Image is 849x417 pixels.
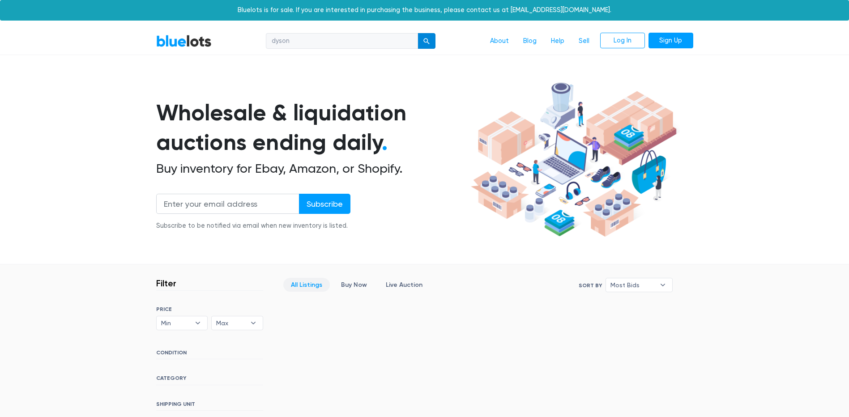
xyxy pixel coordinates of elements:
[156,34,212,47] a: BlueLots
[653,278,672,292] b: ▾
[156,194,299,214] input: Enter your email address
[610,278,655,292] span: Most Bids
[468,78,680,241] img: hero-ee84e7d0318cb26816c560f6b4441b76977f77a177738b4e94f68c95b2b83dbb.png
[600,33,645,49] a: Log In
[516,33,544,50] a: Blog
[156,375,263,385] h6: CATEGORY
[156,221,350,231] div: Subscribe to be notified via email when new inventory is listed.
[156,401,263,411] h6: SHIPPING UNIT
[244,316,263,330] b: ▾
[161,316,191,330] span: Min
[156,98,468,157] h1: Wholesale & liquidation auctions ending daily
[156,161,468,176] h2: Buy inventory for Ebay, Amazon, or Shopify.
[188,316,207,330] b: ▾
[266,33,418,49] input: Search for inventory
[333,278,375,292] a: Buy Now
[378,278,430,292] a: Live Auction
[483,33,516,50] a: About
[216,316,246,330] span: Max
[156,278,176,289] h3: Filter
[648,33,693,49] a: Sign Up
[382,129,388,156] span: .
[572,33,597,50] a: Sell
[299,194,350,214] input: Subscribe
[156,349,263,359] h6: CONDITION
[579,281,602,289] label: Sort By
[156,306,263,312] h6: PRICE
[544,33,572,50] a: Help
[283,278,330,292] a: All Listings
